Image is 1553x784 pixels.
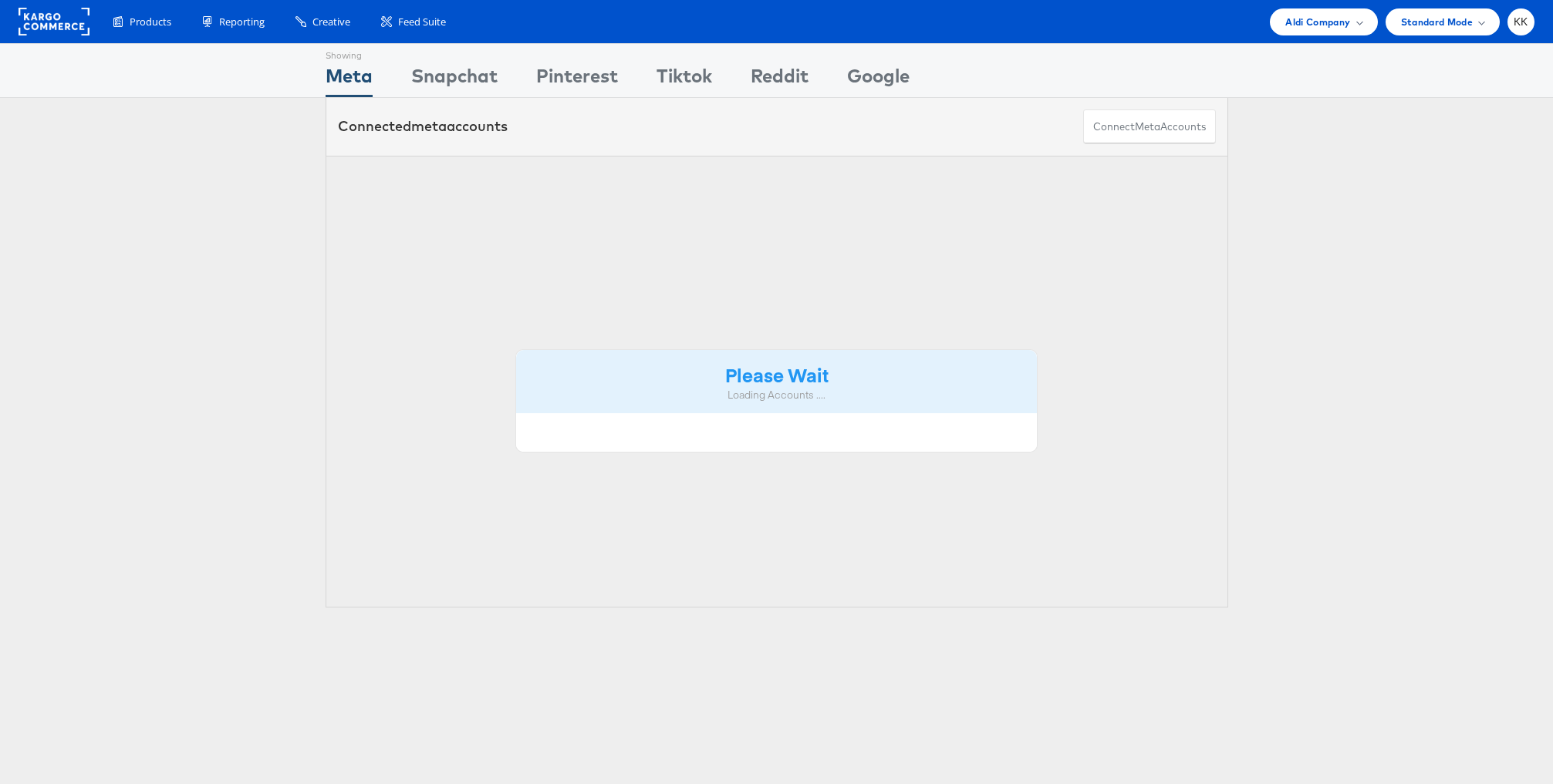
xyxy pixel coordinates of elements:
[657,62,712,97] div: Tiktok
[326,62,373,97] div: Meta
[1135,119,1160,134] span: meta
[312,15,350,29] span: Creative
[411,62,498,97] div: Snapchat
[1285,14,1350,30] span: Aldi Company
[411,117,447,135] span: meta
[326,44,373,62] div: Showing
[1083,109,1216,144] button: ConnectmetaAccounts
[725,362,829,387] strong: Please Wait
[219,15,265,29] span: Reporting
[751,62,809,97] div: Reddit
[1401,14,1473,30] span: Standard Mode
[528,388,1026,402] div: Loading Accounts ....
[130,15,171,29] span: Products
[847,62,910,97] div: Google
[338,116,508,136] div: Connected accounts
[1514,17,1528,27] span: KK
[536,62,618,97] div: Pinterest
[398,15,446,29] span: Feed Suite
